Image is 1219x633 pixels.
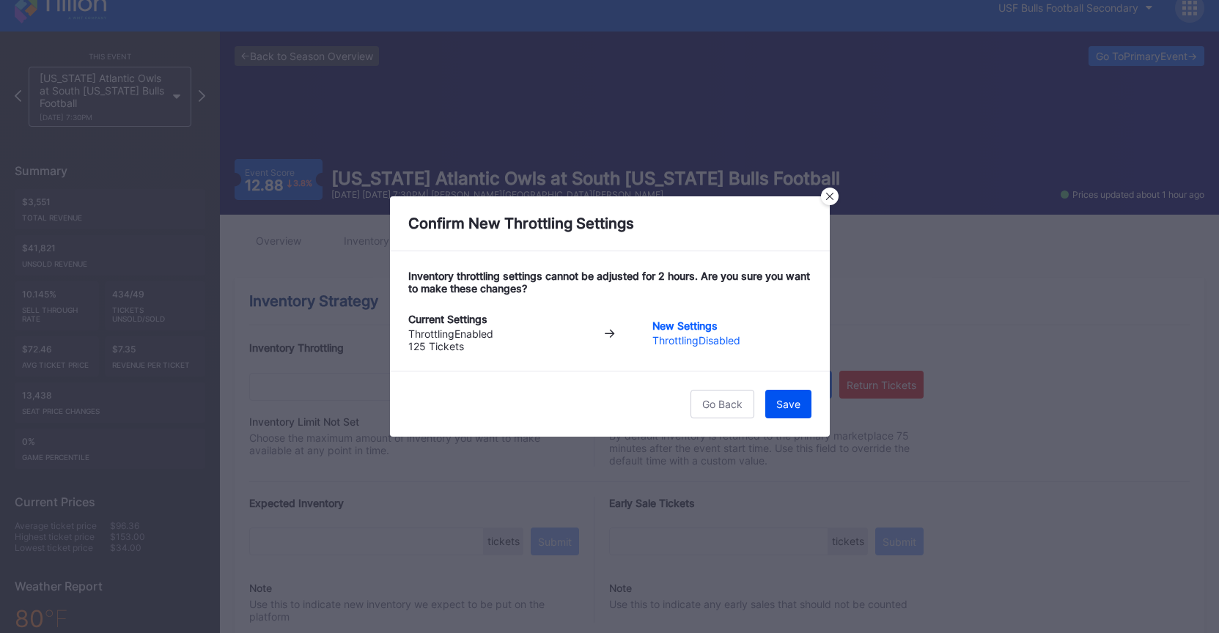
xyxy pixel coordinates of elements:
button: Save [765,390,811,418]
div: Confirm New Throttling Settings [390,196,830,251]
div: Throttling Disabled [652,334,811,347]
div: Current Settings [408,313,567,325]
div: Throttling Enabled [408,327,567,340]
div: Go Back [702,398,743,410]
div: 125 Tickets [408,340,567,352]
div: New Settings [652,319,811,332]
div: Save [776,398,800,410]
button: Go Back [690,390,754,418]
div: → [603,325,616,341]
strong: Inventory throttling settings cannot be adjusted for 2 hours. Are you sure you want to make these... [408,270,810,295]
